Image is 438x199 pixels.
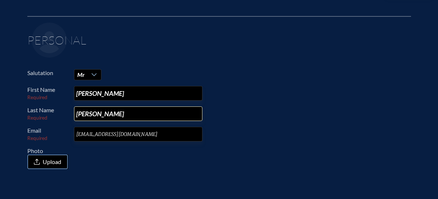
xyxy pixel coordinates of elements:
[43,158,61,165] span: Upload
[27,94,47,100] span: Required
[27,86,68,101] label: First Name
[27,135,47,141] span: Required
[27,106,68,121] label: Last Name
[27,147,68,169] label: Photo
[27,69,68,77] label: Salutation
[77,71,85,78] span: Mr
[27,34,411,52] h1: Personal
[27,115,47,121] span: Required
[27,127,68,141] label: Email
